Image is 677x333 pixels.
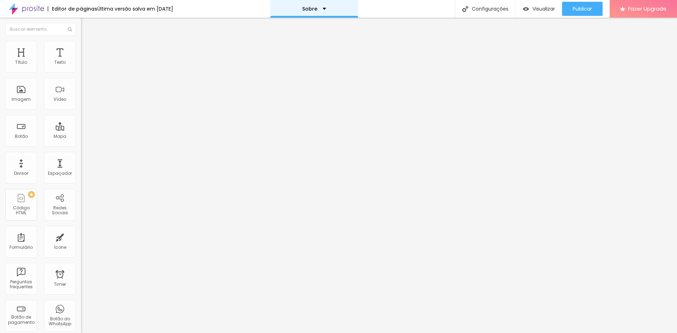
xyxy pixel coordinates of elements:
[81,18,677,333] iframe: Editor
[523,6,529,12] img: view-1.svg
[14,171,28,176] div: Divisor
[54,282,66,287] div: Timer
[48,6,97,11] div: Editor de páginas
[46,205,74,216] div: Redes Sociais
[15,60,27,65] div: Título
[628,6,666,12] span: Fazer Upgrade
[10,245,33,250] div: Formulário
[302,6,317,11] p: Sobre
[462,6,468,12] img: Icone
[7,279,35,290] div: Perguntas frequentes
[68,27,72,31] img: Icone
[46,316,74,327] div: Botão do WhatsApp
[54,60,66,65] div: Texto
[516,2,562,16] button: Visualizar
[15,134,28,139] div: Botão
[532,6,555,12] span: Visualizar
[48,171,72,176] div: Espaçador
[5,23,76,36] input: Buscar elemento
[54,97,66,102] div: Vídeo
[573,6,592,12] span: Publicar
[7,315,35,325] div: Botão de pagamento
[7,205,35,216] div: Código HTML
[562,2,603,16] button: Publicar
[54,134,66,139] div: Mapa
[54,245,66,250] div: Ícone
[97,6,173,11] div: Última versão salva em [DATE]
[12,97,31,102] div: Imagem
